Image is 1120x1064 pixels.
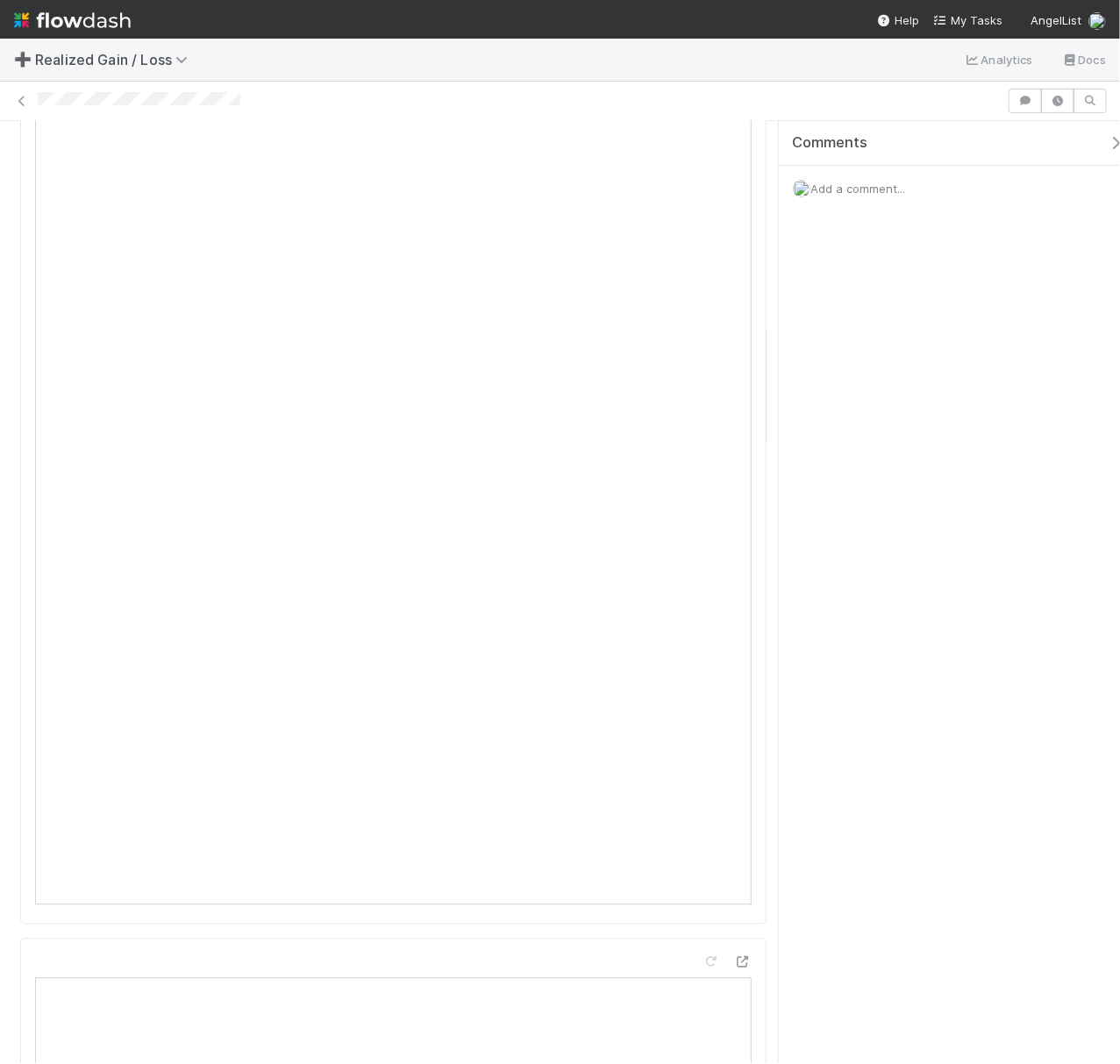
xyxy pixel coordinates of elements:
[877,11,919,29] div: Help
[964,49,1033,70] a: Analytics
[933,11,1002,29] a: My Tasks
[792,134,867,152] span: Comments
[14,5,131,35] img: logo-inverted-e16ddd16eac7371096b0.svg
[1061,49,1106,70] a: Docs
[933,13,1002,27] span: My Tasks
[14,52,32,67] span: ➕
[793,180,810,197] img: avatar_bc42736a-3f00-4d10-a11d-d22e63cdc729.png
[1088,12,1106,30] img: avatar_bc42736a-3f00-4d10-a11d-d22e63cdc729.png
[1031,13,1081,27] span: AngelList
[35,51,196,68] span: Realized Gain / Loss
[810,182,905,196] span: Add a comment...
